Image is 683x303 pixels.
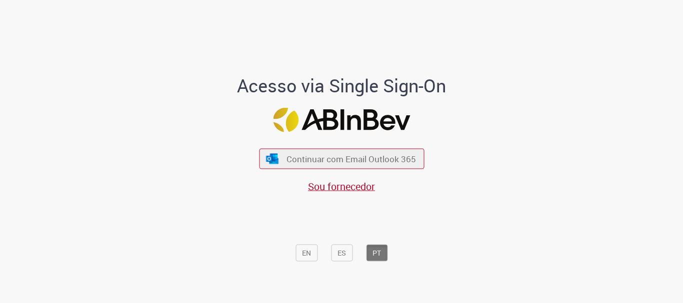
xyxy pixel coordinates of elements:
button: PT [366,245,387,262]
button: ES [331,245,352,262]
h1: Acesso via Single Sign-On [203,76,480,96]
button: EN [295,245,317,262]
span: Continuar com Email Outlook 365 [286,153,416,165]
img: Logo ABInBev [273,108,410,132]
img: ícone Azure/Microsoft 360 [265,153,279,164]
button: ícone Azure/Microsoft 360 Continuar com Email Outlook 365 [259,149,424,169]
a: Sou fornecedor [308,180,375,193]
